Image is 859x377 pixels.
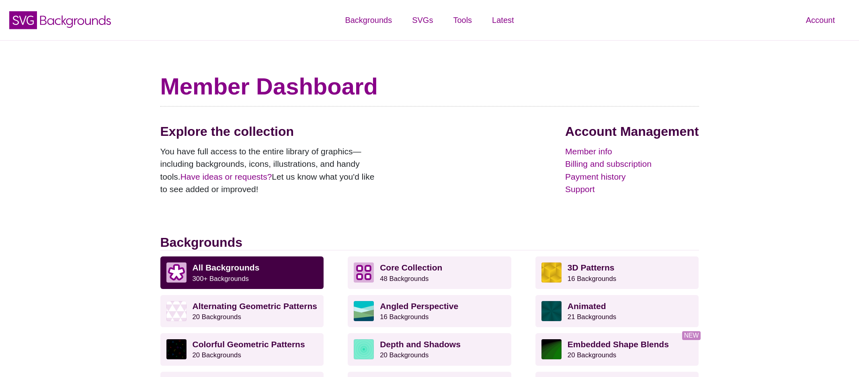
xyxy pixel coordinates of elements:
[348,256,511,289] a: Core Collection 48 Backgrounds
[193,301,317,311] strong: Alternating Geometric Patterns
[443,8,482,32] a: Tools
[166,339,187,359] img: a rainbow pattern of outlined geometric shapes
[335,8,402,32] a: Backgrounds
[160,124,381,139] h2: Explore the collection
[348,295,511,327] a: Angled Perspective16 Backgrounds
[193,275,249,283] small: 300+ Backgrounds
[160,256,324,289] a: All Backgrounds 300+ Backgrounds
[541,339,562,359] img: green to black rings rippling away from corner
[180,172,272,181] a: Have ideas or requests?
[348,333,511,365] a: Depth and Shadows20 Backgrounds
[541,262,562,283] img: fancy golden cube pattern
[354,339,374,359] img: green layered rings within rings
[402,8,443,32] a: SVGs
[568,313,616,321] small: 21 Backgrounds
[166,301,187,321] img: light purple and white alternating triangle pattern
[354,301,374,321] img: abstract landscape with sky mountains and water
[380,313,428,321] small: 16 Backgrounds
[193,340,305,349] strong: Colorful Geometric Patterns
[193,263,260,272] strong: All Backgrounds
[568,351,616,359] small: 20 Backgrounds
[568,301,606,311] strong: Animated
[380,263,442,272] strong: Core Collection
[193,351,241,359] small: 20 Backgrounds
[380,275,428,283] small: 48 Backgrounds
[568,340,669,349] strong: Embedded Shape Blends
[380,351,428,359] small: 20 Backgrounds
[565,170,699,183] a: Payment history
[568,263,615,272] strong: 3D Patterns
[568,275,616,283] small: 16 Backgrounds
[565,158,699,170] a: Billing and subscription
[565,183,699,196] a: Support
[193,313,241,321] small: 20 Backgrounds
[541,301,562,321] img: green rave light effect animated background
[160,145,381,196] p: You have full access to the entire library of graphics—including backgrounds, icons, illustration...
[380,340,461,349] strong: Depth and Shadows
[535,333,699,365] a: Embedded Shape Blends20 Backgrounds
[160,235,699,250] h2: Backgrounds
[535,256,699,289] a: 3D Patterns16 Backgrounds
[160,295,324,327] a: Alternating Geometric Patterns20 Backgrounds
[535,295,699,327] a: Animated21 Backgrounds
[160,333,324,365] a: Colorful Geometric Patterns20 Backgrounds
[565,145,699,158] a: Member info
[380,301,458,311] strong: Angled Perspective
[160,72,699,100] h1: Member Dashboard
[482,8,524,32] a: Latest
[565,124,699,139] h2: Account Management
[796,8,845,32] a: Account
